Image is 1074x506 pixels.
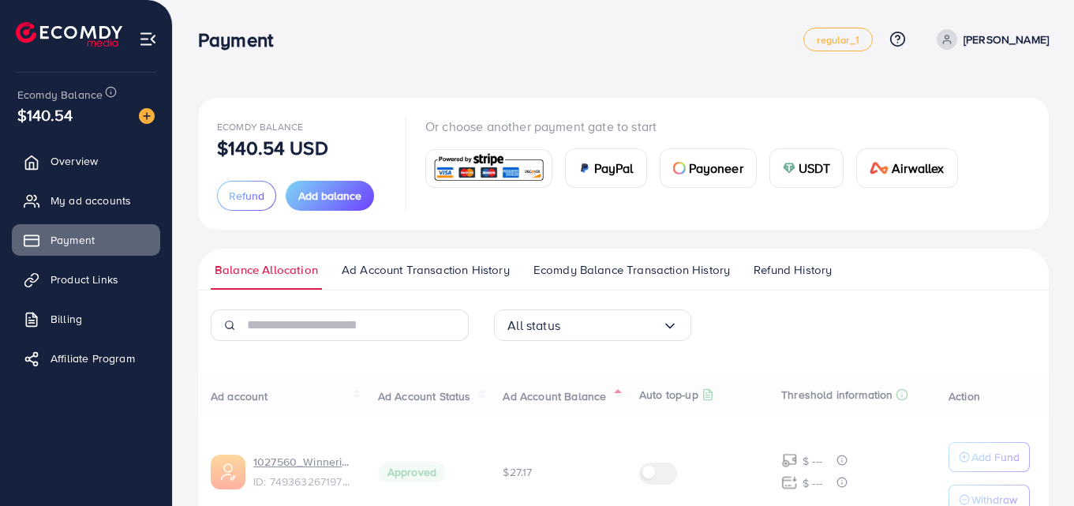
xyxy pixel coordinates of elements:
a: cardPayoneer [660,148,757,188]
span: Affiliate Program [51,350,135,366]
span: Ecomdy Balance Transaction History [533,261,730,279]
a: Overview [12,145,160,177]
p: [PERSON_NAME] [964,30,1049,49]
a: My ad accounts [12,185,160,216]
div: Search for option [494,309,691,341]
a: card [425,149,552,188]
span: Add balance [298,188,361,204]
span: Product Links [51,272,118,287]
a: cardPayPal [565,148,647,188]
span: $140.54 [17,103,73,126]
p: Or choose another payment gate to start [425,117,971,136]
a: cardUSDT [769,148,844,188]
input: Search for option [560,313,662,338]
span: Refund History [754,261,832,279]
p: $140.54 USD [217,138,328,157]
a: Payment [12,224,160,256]
span: Ad Account Transaction History [342,261,510,279]
a: cardAirwallex [856,148,957,188]
button: Add balance [286,181,374,211]
span: USDT [799,159,831,178]
span: Airwallex [892,159,944,178]
img: card [431,152,547,186]
a: Affiliate Program [12,343,160,374]
img: menu [139,30,157,48]
img: logo [16,22,122,47]
span: regular_1 [817,35,859,45]
img: image [139,108,155,124]
h3: Payment [198,28,286,51]
span: Ecomdy Balance [17,87,103,103]
img: card [870,162,889,174]
span: My ad accounts [51,193,131,208]
img: card [673,162,686,174]
img: card [783,162,795,174]
button: Refund [217,181,276,211]
span: Refund [229,188,264,204]
a: [PERSON_NAME] [930,29,1049,50]
img: card [578,162,591,174]
span: Payoneer [689,159,743,178]
iframe: Chat [1007,435,1062,494]
a: Billing [12,303,160,335]
span: Ecomdy Balance [217,120,303,133]
span: PayPal [594,159,634,178]
span: Billing [51,311,82,327]
span: Overview [51,153,98,169]
a: regular_1 [803,28,872,51]
span: Payment [51,232,95,248]
span: All status [507,313,560,338]
span: Balance Allocation [215,261,318,279]
a: Product Links [12,264,160,295]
